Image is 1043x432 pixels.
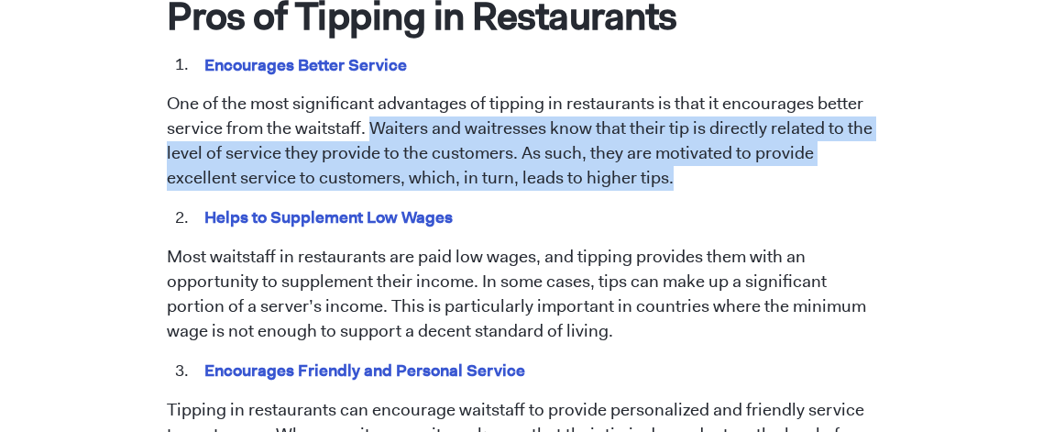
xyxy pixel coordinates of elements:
[202,203,456,231] mark: Helps to Supplement Low Wages
[167,245,877,344] p: Most waitstaff in restaurants are paid low wages, and tipping provides them with an opportunity t...
[167,92,877,191] p: One of the most significant advantages of tipping in restaurants is that it encourages better ser...
[202,50,411,79] mark: Encourages Better Service
[202,356,529,384] mark: Encourages Friendly and Personal Service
